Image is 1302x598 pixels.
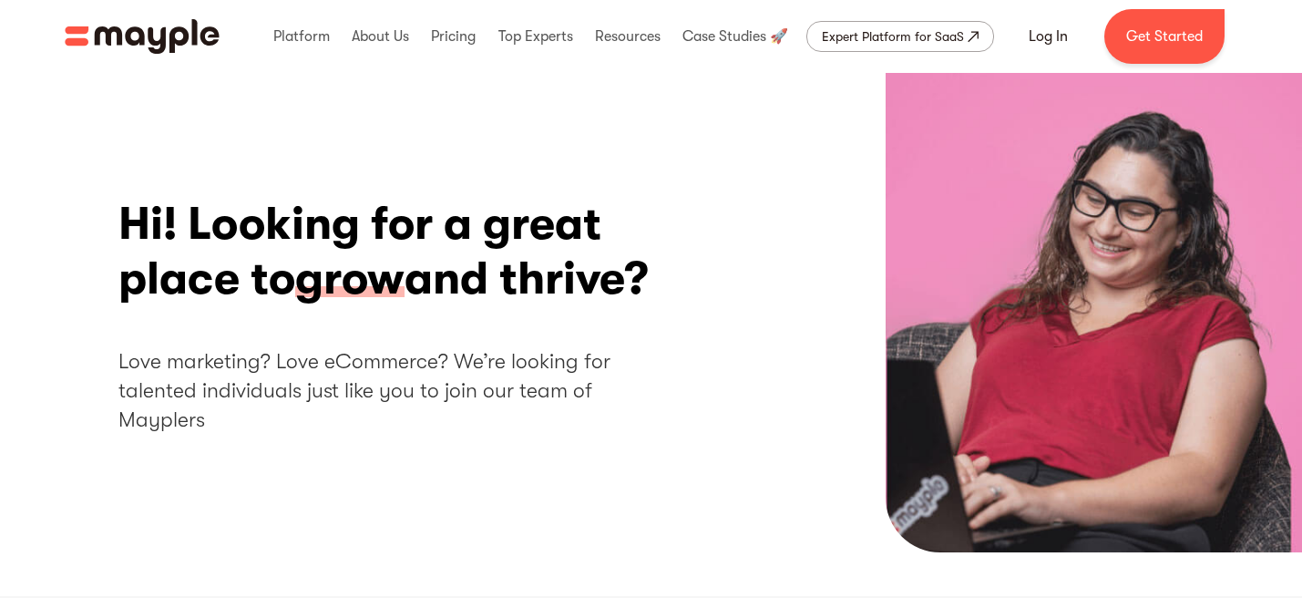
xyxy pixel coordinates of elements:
[65,19,220,54] a: home
[118,347,652,436] h2: Love marketing? Love eCommerce? We’re looking for talented individuals just like you to join our ...
[886,73,1302,552] img: Hi! Looking for a great place to grow and thrive?
[426,7,480,66] div: Pricing
[118,197,652,306] h1: Hi! Looking for a great place to and thrive?
[65,19,220,54] img: Mayple logo
[295,252,405,308] span: grow
[1007,15,1090,58] a: Log In
[347,7,414,66] div: About Us
[806,21,994,52] a: Expert Platform for SaaS
[269,7,334,66] div: Platform
[1104,9,1225,64] a: Get Started
[494,7,578,66] div: Top Experts
[822,26,964,47] div: Expert Platform for SaaS
[590,7,665,66] div: Resources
